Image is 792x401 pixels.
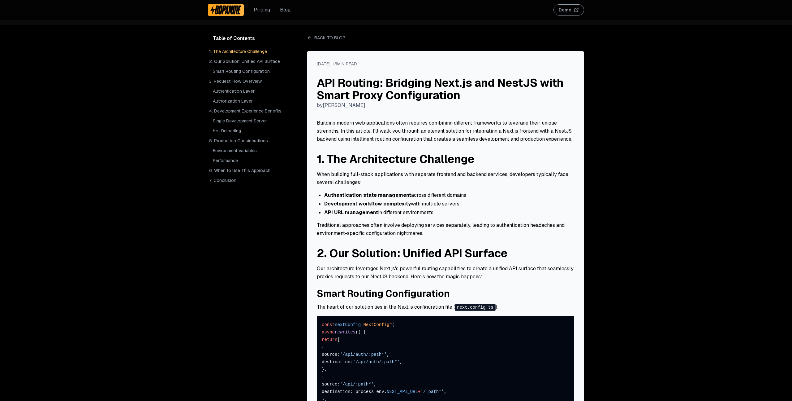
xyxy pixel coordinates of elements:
[280,6,291,14] a: Blog
[254,6,270,14] a: Pricing
[353,359,400,364] span: '/api/auth/:path*'
[387,389,418,394] span: NEST_API_URL
[208,4,244,16] a: Dopamine
[322,367,327,372] span: },
[324,200,574,208] li: with multiple servers
[355,330,366,335] span: () {
[317,77,574,102] h1: API Routing: Bridging Next.js and NestJS with Smart Proxy Configuration
[317,221,574,237] p: Traditional approaches often involve deploying services separately, leading to authentication hea...
[212,67,287,76] a: Smart Routing Configuration
[208,57,287,66] a: 2. Our Solution: Unified API Surface
[324,192,574,199] li: across different domains
[335,322,361,327] span: nextConfig
[333,61,357,72] div: • 8 min read
[317,265,574,281] p: Our architecture leverages Next.js's powerful routing capabilities to create a unified API surfac...
[322,322,335,327] span: const
[324,200,411,207] strong: Development workflow complexity
[212,117,287,125] a: Single Development Server
[212,126,287,135] a: Hot Reloading
[212,156,287,165] a: Performance
[324,209,378,216] strong: API URL management
[212,97,287,105] a: Authorization Layer
[361,322,363,327] span: :
[317,170,574,187] p: When building full-stack applications with separate frontend and backend services, developers typ...
[322,337,337,342] span: return
[455,304,496,311] code: next.config.ts
[317,61,330,67] time: [DATE]
[444,389,446,394] span: ,
[322,389,387,394] span: destination: process.env.
[553,4,584,15] button: Demo
[389,322,392,327] span: =
[392,322,394,327] span: {
[307,35,346,41] a: Back to Blog
[387,352,389,357] span: ,
[322,345,324,350] span: {
[317,102,365,109] span: by [PERSON_NAME]
[317,303,574,311] p: The heart of our solution lies in the Next.js configuration file ( ):
[418,389,420,394] span: +
[213,35,282,42] div: Table of Contents
[363,322,389,327] span: NextConfig
[322,382,340,387] span: source:
[210,5,241,15] img: Dopamine
[317,152,474,166] a: 1. The Architecture Challenge
[208,166,287,175] a: 6. When to Use This Approach
[400,359,402,364] span: ,
[324,192,411,198] strong: Authentication state management
[374,382,376,387] span: ,
[208,136,287,145] a: 5. Production Considerations
[208,47,287,56] a: 1. The Architecture Challenge
[208,107,287,115] a: 4. Development Experience Benefits
[340,352,387,357] span: '/api/auth/:path*'
[335,330,355,335] span: rewrites
[322,374,324,379] span: {
[322,359,353,364] span: destination:
[337,337,340,342] span: [
[322,330,335,335] span: async
[208,77,287,86] a: 3. Request Flow Overview
[317,288,450,300] a: Smart Routing Configuration
[212,146,287,155] a: Environment Variables
[212,87,287,95] a: Authentication Layer
[317,246,507,261] a: 2. Our Solution: Unified API Surface
[324,209,574,216] li: in different environments
[340,382,374,387] span: '/api/:path*'
[208,176,287,185] a: 7. Conclusion
[322,352,340,357] span: source:
[420,389,444,394] span: '/:path*'
[317,119,574,143] p: Building modern web applications often requires combining different frameworks to leverage their ...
